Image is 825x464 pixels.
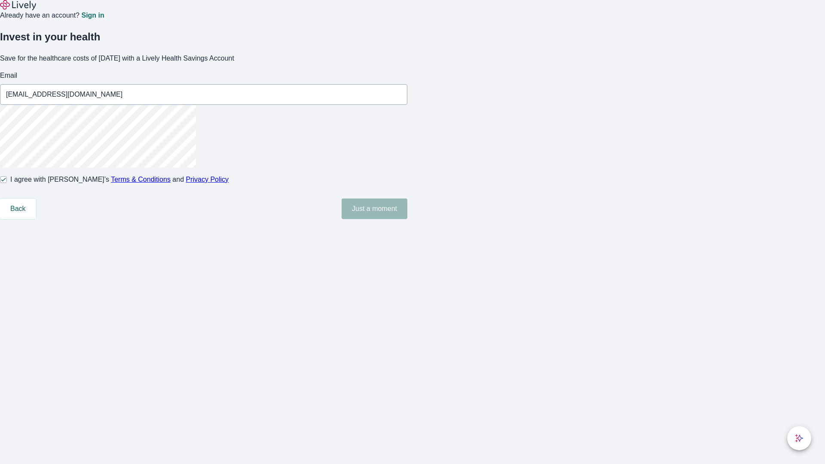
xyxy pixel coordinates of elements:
[795,434,804,443] svg: Lively AI Assistant
[81,12,104,19] a: Sign in
[111,176,171,183] a: Terms & Conditions
[787,426,811,450] button: chat
[186,176,229,183] a: Privacy Policy
[10,174,229,185] span: I agree with [PERSON_NAME]’s and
